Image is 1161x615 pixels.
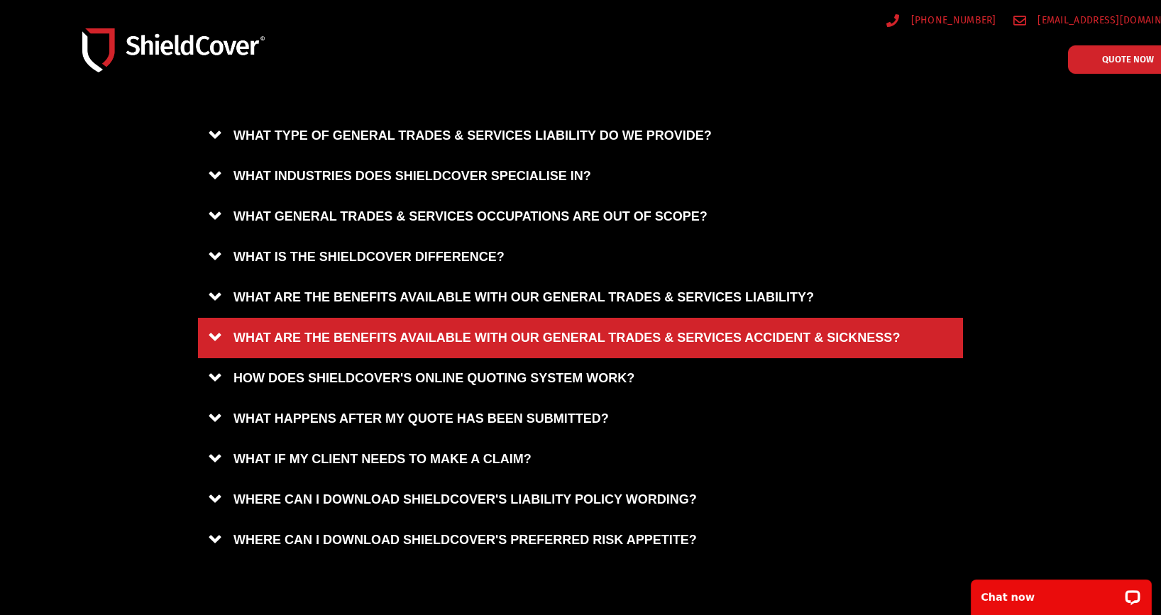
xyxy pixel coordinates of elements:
[198,237,963,277] a: WHAT IS THE SHIELDCOVER DIFFERENCE?
[82,28,265,73] img: Shield-Cover-Underwriting-Australia-logo-full
[1102,55,1154,64] span: QUOTE NOW
[198,399,963,439] a: WHAT HAPPENS AFTER MY QUOTE HAS BEEN SUBMITTED?
[908,11,996,29] span: [PHONE_NUMBER]
[962,570,1161,615] iframe: LiveChat chat widget
[198,358,963,399] a: HOW DOES SHIELDCOVER'S ONLINE QUOTING SYSTEM WORK?
[198,439,963,480] a: WHAT IF MY CLIENT NEEDS TO MAKE A CLAIM?
[198,277,963,318] a: WHAT ARE THE BENEFITS AVAILABLE WITH OUR GENERAL TRADES & SERVICES LIABILITY?
[198,520,963,560] a: WHERE CAN I DOWNLOAD SHIELDCOVER'S PREFERRED RISK APPETITE?
[198,116,963,156] a: WHAT TYPE OF GENERAL TRADES & SERVICES LIABILITY DO WE PROVIDE?
[198,156,963,196] a: WHAT INDUSTRIES DOES SHIELDCOVER SPECIALISE IN?
[198,318,963,358] a: WHAT ARE THE BENEFITS AVAILABLE WITH OUR GENERAL TRADES & SERVICES ACCIDENT & SICKNESS?
[886,11,996,29] a: [PHONE_NUMBER]
[198,480,963,520] a: WHERE CAN I DOWNLOAD SHIELDCOVER'S LIABILITY POLICY WORDING?
[198,196,963,237] a: WHAT GENERAL TRADES & SERVICES OCCUPATIONS ARE OUT OF SCOPE?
